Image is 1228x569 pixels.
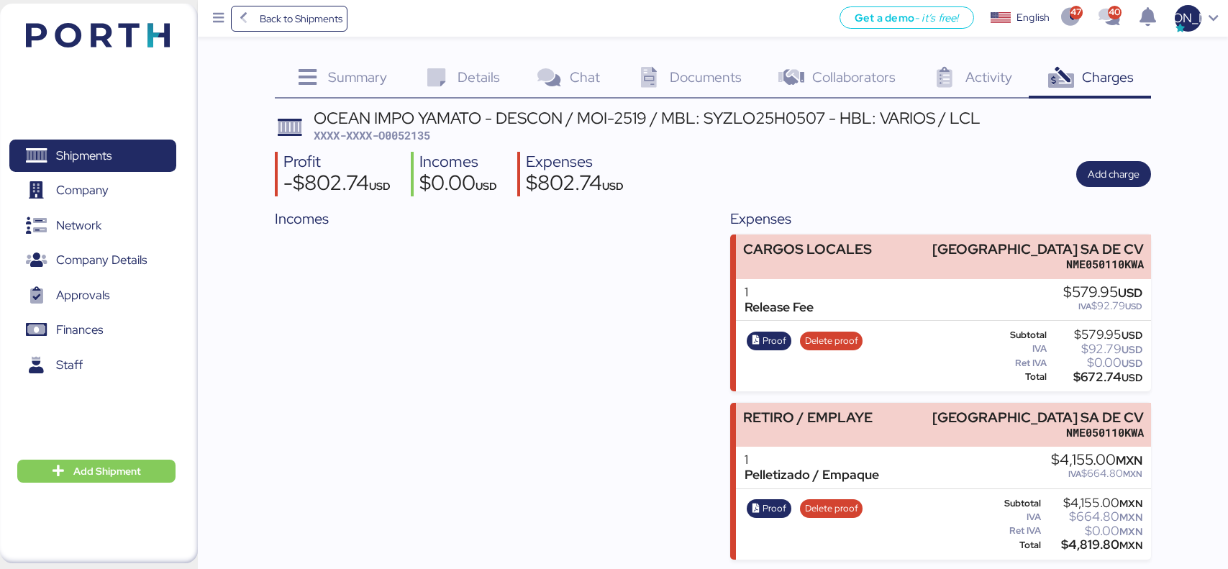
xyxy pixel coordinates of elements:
[1044,498,1142,509] div: $4,155.00
[570,68,600,86] span: Chat
[458,68,500,86] span: Details
[1050,344,1142,355] div: $92.79
[743,410,873,425] div: RETIRO / EMPLAYE
[283,152,391,173] div: Profit
[987,526,1041,536] div: Ret IVA
[56,215,101,236] span: Network
[9,209,176,242] a: Network
[56,180,109,201] span: Company
[260,10,342,27] span: Back to Shipments
[9,244,176,277] a: Company Details
[1044,526,1142,537] div: $0.00
[1119,525,1142,538] span: MXN
[419,152,497,173] div: Incomes
[1050,358,1142,368] div: $0.00
[987,499,1041,509] div: Subtotal
[314,110,981,126] div: OCEAN IMPO YAMATO - DESCON / MOI-2519 / MBL: SYZLO25H0507 - HBL: VARIOS / LCL
[747,499,791,518] button: Proof
[987,540,1041,550] div: Total
[9,314,176,347] a: Finances
[1119,539,1142,552] span: MXN
[805,333,858,349] span: Delete proof
[730,208,1150,229] div: Expenses
[1050,372,1142,383] div: $672.74
[1068,468,1081,480] span: IVA
[283,173,391,197] div: -$802.74
[1082,68,1134,86] span: Charges
[745,285,814,300] div: 1
[932,410,1144,425] div: [GEOGRAPHIC_DATA] SA DE CV
[314,128,430,142] span: XXXX-XXXX-O0052135
[800,499,863,518] button: Delete proof
[670,68,742,86] span: Documents
[1125,301,1142,312] span: USD
[1116,452,1142,468] span: MXN
[1078,301,1091,312] span: IVA
[932,425,1144,440] div: NME050110KWA
[9,140,176,173] a: Shipments
[275,208,695,229] div: Incomes
[763,501,786,516] span: Proof
[987,512,1041,522] div: IVA
[1122,357,1142,370] span: USD
[1088,165,1140,183] span: Add charge
[1044,540,1142,550] div: $4,819.80
[9,349,176,382] a: Staff
[932,257,1144,272] div: NME050110KWA
[932,242,1144,257] div: [GEOGRAPHIC_DATA] SA DE CV
[987,372,1047,382] div: Total
[745,468,879,483] div: Pelletizado / Empaque
[987,344,1047,354] div: IVA
[1063,301,1142,311] div: $92.79
[812,68,896,86] span: Collaborators
[73,463,141,480] span: Add Shipment
[526,173,624,197] div: $802.74
[602,179,624,193] span: USD
[805,501,858,516] span: Delete proof
[800,332,863,350] button: Delete proof
[56,319,103,340] span: Finances
[56,285,109,306] span: Approvals
[9,279,176,312] a: Approvals
[206,6,231,31] button: Menu
[745,452,879,468] div: 1
[419,173,497,197] div: $0.00
[747,332,791,350] button: Proof
[763,333,786,349] span: Proof
[1051,468,1142,479] div: $664.80
[1123,468,1142,480] span: MXN
[1050,329,1142,340] div: $579.95
[369,179,391,193] span: USD
[987,330,1047,340] div: Subtotal
[1119,497,1142,510] span: MXN
[17,460,176,483] button: Add Shipment
[1122,343,1142,356] span: USD
[56,355,83,375] span: Staff
[1118,285,1142,301] span: USD
[1122,371,1142,384] span: USD
[1119,511,1142,524] span: MXN
[1051,452,1142,468] div: $4,155.00
[328,68,387,86] span: Summary
[743,242,872,257] div: CARGOS LOCALES
[965,68,1012,86] span: Activity
[987,358,1047,368] div: Ret IVA
[1044,511,1142,522] div: $664.80
[1122,329,1142,342] span: USD
[9,174,176,207] a: Company
[526,152,624,173] div: Expenses
[476,179,497,193] span: USD
[1076,161,1151,187] button: Add charge
[745,300,814,315] div: Release Fee
[56,250,147,270] span: Company Details
[231,6,348,32] a: Back to Shipments
[56,145,112,166] span: Shipments
[1063,285,1142,301] div: $579.95
[1016,10,1050,25] div: English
